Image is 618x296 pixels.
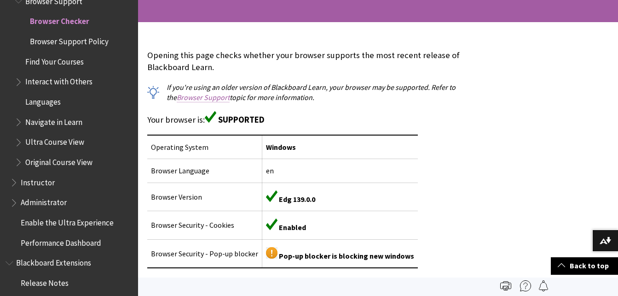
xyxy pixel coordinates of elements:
[266,190,277,202] img: Green supported icon
[30,34,109,46] span: Browser Support Policy
[147,159,262,183] td: Browser Language
[551,257,618,274] a: Back to top
[177,93,230,102] a: Browser Support
[147,135,262,159] td: Operating System
[266,142,296,152] span: Windows
[21,235,101,248] span: Performance Dashboard
[147,211,262,239] td: Browser Security - Cookies
[25,154,92,167] span: Original Course View
[279,251,414,260] span: Pop-up blocker is blocking new windows
[279,195,315,204] span: Edg 139.0.0
[21,275,69,288] span: Release Notes
[205,111,216,123] img: Green supported icon
[520,280,531,291] img: More help
[21,195,67,207] span: Administrator
[147,183,262,211] td: Browser Version
[25,135,84,147] span: Ultra Course View
[266,219,277,230] img: Green supported icon
[218,114,265,125] span: SUPPORTED
[266,247,277,259] img: Yellow warning icon
[147,82,473,103] p: If you're using an older version of Blackboard Learn, your browser may be supported. Refer to the...
[25,94,61,107] span: Languages
[147,111,473,126] p: Your browser is:
[147,49,473,73] p: Opening this page checks whether your browser supports the most recent release of Blackboard Learn.
[21,215,114,227] span: Enable the Ultra Experience
[279,223,306,232] span: Enabled
[21,175,55,187] span: Instructor
[147,239,262,268] td: Browser Security - Pop-up blocker
[16,255,91,268] span: Blackboard Extensions
[30,14,89,26] span: Browser Checker
[25,114,82,127] span: Navigate in Learn
[266,166,274,175] span: en
[25,54,84,66] span: Find Your Courses
[500,280,511,291] img: Print
[25,74,92,87] span: Interact with Others
[538,280,549,291] img: Follow this page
